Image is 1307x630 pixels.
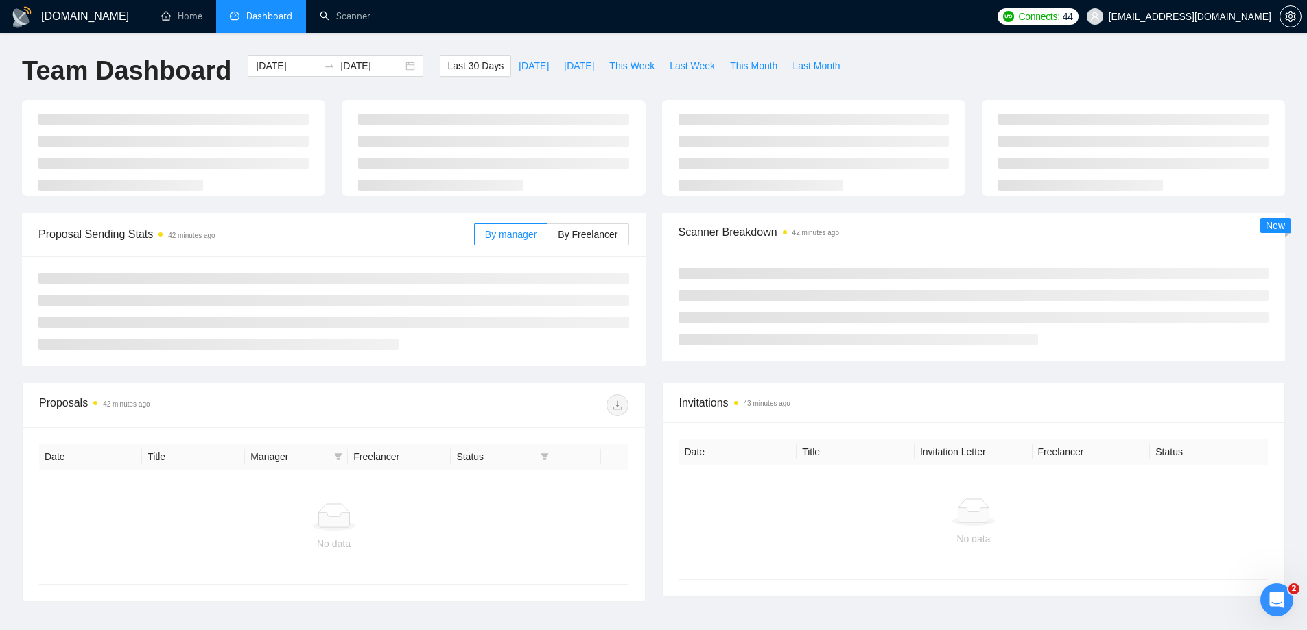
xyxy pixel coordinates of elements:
th: Freelancer [348,444,451,470]
span: [DATE] [519,58,549,73]
img: logo [11,6,33,28]
span: By manager [485,229,537,240]
span: filter [538,446,552,467]
div: Proposals [39,394,333,416]
span: Last Week [670,58,715,73]
time: 42 minutes ago [792,229,839,237]
th: Invitation Letter [915,439,1033,465]
a: homeHome [161,10,202,22]
button: Last 30 Days [440,55,511,77]
a: searchScanner [320,10,370,22]
button: [DATE] [511,55,556,77]
span: user [1090,12,1100,21]
th: Freelancer [1033,439,1151,465]
span: setting [1280,11,1301,22]
a: setting [1280,11,1302,22]
button: setting [1280,5,1302,27]
iframe: Intercom live chat [1260,583,1293,616]
span: 44 [1063,9,1073,24]
span: Manager [250,449,329,464]
span: filter [331,446,345,467]
input: Start date [256,58,318,73]
th: Manager [245,444,348,470]
span: swap-right [324,60,335,71]
th: Title [797,439,915,465]
span: New [1266,220,1285,231]
span: to [324,60,335,71]
span: Scanner Breakdown [679,223,1269,241]
div: No data [690,531,1258,546]
th: Title [142,444,245,470]
span: By Freelancer [558,229,617,240]
span: This Week [609,58,655,73]
span: Proposal Sending Stats [38,226,474,243]
span: filter [334,452,342,461]
span: Dashboard [246,10,292,22]
h1: Team Dashboard [22,55,231,87]
time: 42 minutes ago [168,232,215,239]
div: No data [50,536,617,551]
th: Date [39,444,142,470]
span: This Month [730,58,777,73]
img: upwork-logo.png [1003,11,1014,22]
button: Last Month [785,55,847,77]
button: This Month [722,55,785,77]
th: Date [679,439,797,465]
button: Last Week [662,55,722,77]
th: Status [1150,439,1268,465]
span: [DATE] [564,58,594,73]
span: 2 [1288,583,1299,594]
span: dashboard [230,11,239,21]
button: [DATE] [556,55,602,77]
span: Invitations [679,394,1269,411]
input: End date [340,58,403,73]
span: Last Month [792,58,840,73]
span: filter [541,452,549,461]
button: This Week [602,55,662,77]
span: Connects: [1018,9,1059,24]
time: 43 minutes ago [744,400,790,407]
time: 42 minutes ago [103,400,150,408]
span: Last 30 Days [447,58,504,73]
span: Status [456,449,534,464]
